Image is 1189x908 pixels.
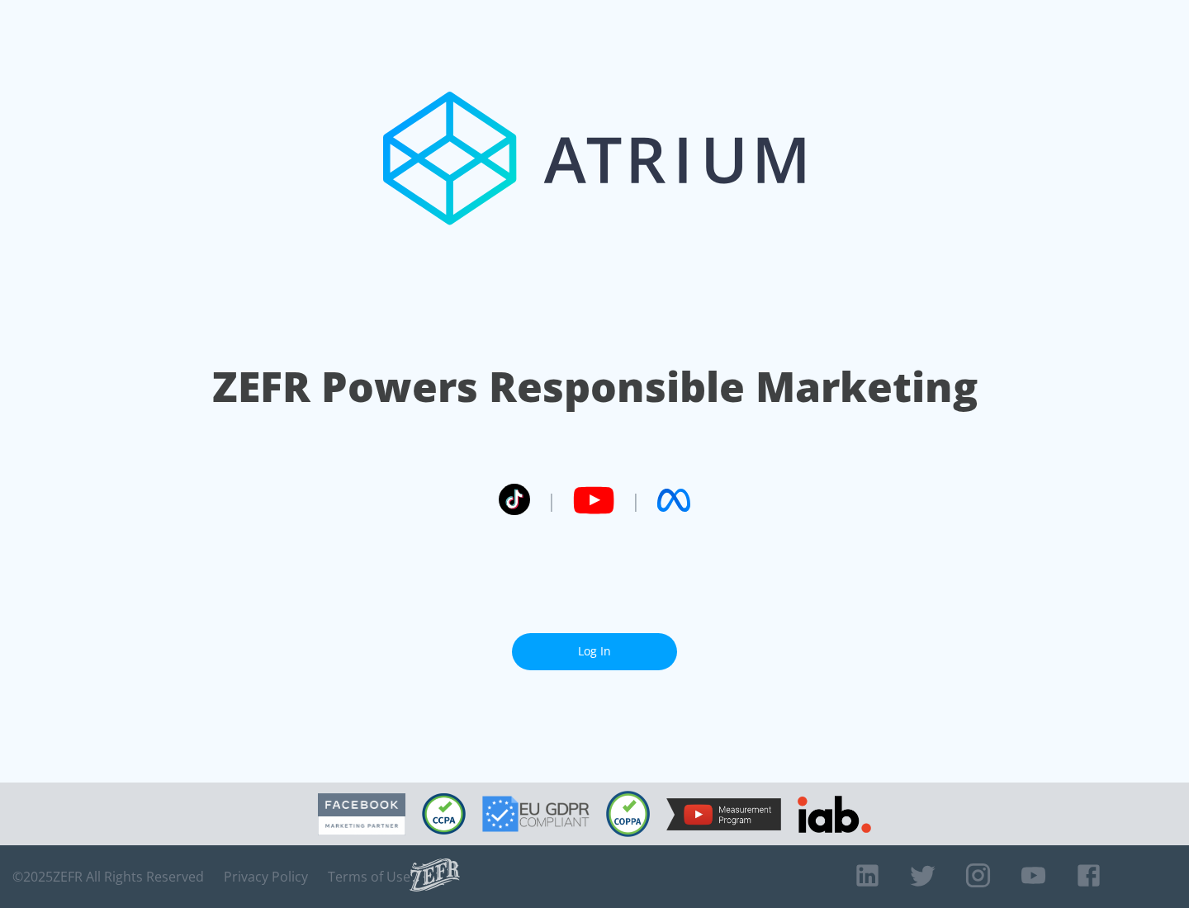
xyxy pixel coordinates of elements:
a: Privacy Policy [224,868,308,885]
img: COPPA Compliant [606,791,650,837]
a: Log In [512,633,677,670]
img: IAB [798,796,871,833]
img: GDPR Compliant [482,796,590,832]
h1: ZEFR Powers Responsible Marketing [212,358,978,415]
img: YouTube Measurement Program [666,798,781,830]
img: Facebook Marketing Partner [318,793,405,835]
img: CCPA Compliant [422,793,466,835]
span: | [631,488,641,513]
span: | [547,488,557,513]
span: © 2025 ZEFR All Rights Reserved [12,868,204,885]
a: Terms of Use [328,868,410,885]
